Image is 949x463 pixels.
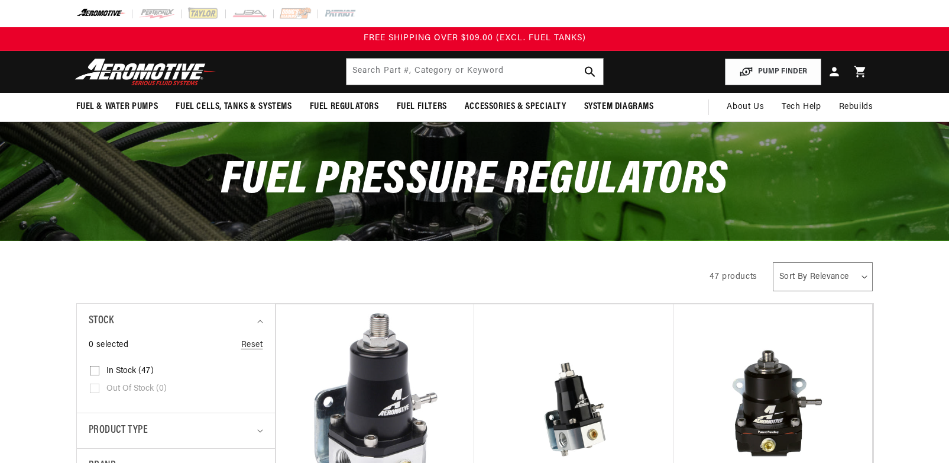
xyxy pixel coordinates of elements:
[725,59,821,85] button: PUMP FINDER
[241,339,263,352] a: Reset
[167,93,300,121] summary: Fuel Cells, Tanks & Systems
[456,93,575,121] summary: Accessories & Specialty
[89,313,114,330] span: Stock
[364,34,586,43] span: FREE SHIPPING OVER $109.00 (EXCL. FUEL TANKS)
[727,102,764,111] span: About Us
[584,101,654,113] span: System Diagrams
[89,413,263,448] summary: Product type (0 selected)
[176,101,291,113] span: Fuel Cells, Tanks & Systems
[710,272,757,281] span: 47 products
[830,93,882,121] summary: Rebuilds
[301,93,388,121] summary: Fuel Regulators
[310,101,379,113] span: Fuel Regulators
[839,101,873,114] span: Rebuilds
[346,59,603,85] input: Search by Part Number, Category or Keyword
[718,93,773,121] a: About Us
[76,101,158,113] span: Fuel & Water Pumps
[577,59,603,85] button: search button
[89,422,148,439] span: Product type
[575,93,663,121] summary: System Diagrams
[465,101,566,113] span: Accessories & Specialty
[89,339,129,352] span: 0 selected
[773,93,830,121] summary: Tech Help
[106,384,167,394] span: Out of stock (0)
[782,101,821,114] span: Tech Help
[89,304,263,339] summary: Stock (0 selected)
[72,58,219,86] img: Aeromotive
[106,366,154,377] span: In stock (47)
[388,93,456,121] summary: Fuel Filters
[67,93,167,121] summary: Fuel & Water Pumps
[397,101,447,113] span: Fuel Filters
[221,157,727,204] span: Fuel Pressure Regulators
